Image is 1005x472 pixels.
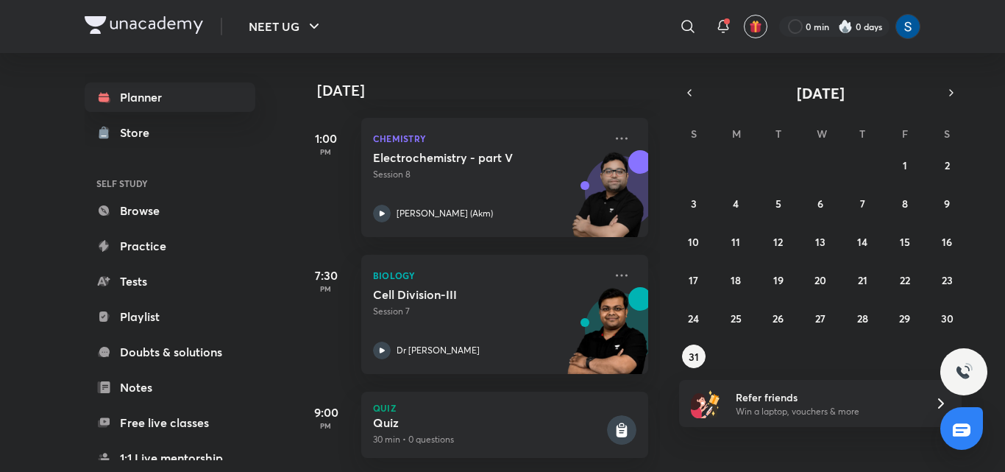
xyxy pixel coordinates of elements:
[775,197,781,211] abbr: August 5, 2025
[814,273,826,287] abbr: August 20, 2025
[296,267,355,284] h5: 7:30
[944,197,950,211] abbr: August 9, 2025
[240,12,332,41] button: NEET UG
[941,311,953,325] abbr: August 30, 2025
[850,306,874,330] button: August 28, 2025
[688,311,699,325] abbr: August 24, 2025
[899,311,910,325] abbr: August 29, 2025
[945,158,950,172] abbr: August 2, 2025
[85,373,255,402] a: Notes
[857,311,868,325] abbr: August 28, 2025
[942,235,952,249] abbr: August 16, 2025
[724,230,747,253] button: August 11, 2025
[935,153,959,177] button: August 2, 2025
[767,306,790,330] button: August 26, 2025
[373,130,604,147] p: Chemistry
[797,83,845,103] span: [DATE]
[296,421,355,430] p: PM
[296,404,355,421] h5: 9:00
[815,311,825,325] abbr: August 27, 2025
[809,306,832,330] button: August 27, 2025
[296,130,355,147] h5: 1:00
[893,306,917,330] button: August 29, 2025
[85,171,255,196] h6: SELF STUDY
[775,127,781,141] abbr: Tuesday
[296,284,355,293] p: PM
[567,287,648,389] img: unacademy
[850,268,874,292] button: August 21, 2025
[85,267,255,296] a: Tests
[955,363,973,381] img: ttu
[731,311,742,325] abbr: August 25, 2025
[85,302,255,331] a: Playlist
[817,127,827,141] abbr: Wednesday
[942,273,953,287] abbr: August 23, 2025
[935,268,959,292] button: August 23, 2025
[736,405,917,418] p: Win a laptop, vouchers & more
[85,231,255,261] a: Practice
[724,191,747,215] button: August 4, 2025
[749,20,762,33] img: avatar
[850,230,874,253] button: August 14, 2025
[850,191,874,215] button: August 7, 2025
[773,273,784,287] abbr: August 19, 2025
[120,124,158,141] div: Store
[682,345,706,368] button: August 31, 2025
[691,127,697,141] abbr: Sunday
[773,311,784,325] abbr: August 26, 2025
[373,404,636,412] p: Quiz
[767,191,790,215] button: August 5, 2025
[815,235,825,249] abbr: August 13, 2025
[691,197,697,211] abbr: August 3, 2025
[373,433,604,446] p: 30 min • 0 questions
[700,82,941,103] button: [DATE]
[838,19,853,34] img: streak
[893,230,917,253] button: August 15, 2025
[744,15,767,38] button: avatar
[724,306,747,330] button: August 25, 2025
[935,306,959,330] button: August 30, 2025
[860,197,865,211] abbr: August 7, 2025
[731,273,741,287] abbr: August 18, 2025
[903,158,907,172] abbr: August 1, 2025
[317,82,663,99] h4: [DATE]
[809,268,832,292] button: August 20, 2025
[732,127,741,141] abbr: Monday
[935,230,959,253] button: August 16, 2025
[859,127,865,141] abbr: Thursday
[397,344,480,357] p: Dr [PERSON_NAME]
[893,153,917,177] button: August 1, 2025
[893,191,917,215] button: August 8, 2025
[296,147,355,156] p: PM
[944,127,950,141] abbr: Saturday
[817,197,823,211] abbr: August 6, 2025
[689,273,698,287] abbr: August 17, 2025
[902,127,908,141] abbr: Friday
[682,230,706,253] button: August 10, 2025
[85,118,255,147] a: Store
[724,268,747,292] button: August 18, 2025
[373,150,556,165] h5: Electrochemistry - part V
[85,16,203,38] a: Company Logo
[85,196,255,225] a: Browse
[567,150,648,252] img: unacademy
[731,235,740,249] abbr: August 11, 2025
[809,230,832,253] button: August 13, 2025
[691,389,720,418] img: referral
[858,273,867,287] abbr: August 21, 2025
[373,305,604,318] p: Session 7
[373,168,604,181] p: Session 8
[736,390,917,405] h6: Refer friends
[767,230,790,253] button: August 12, 2025
[85,16,203,34] img: Company Logo
[902,197,908,211] abbr: August 8, 2025
[857,235,867,249] abbr: August 14, 2025
[689,350,699,364] abbr: August 31, 2025
[85,337,255,367] a: Doubts & solutions
[935,191,959,215] button: August 9, 2025
[373,287,556,302] h5: Cell Division-III
[397,207,493,220] p: [PERSON_NAME] (Akm)
[373,267,604,284] p: Biology
[682,191,706,215] button: August 3, 2025
[733,197,739,211] abbr: August 4, 2025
